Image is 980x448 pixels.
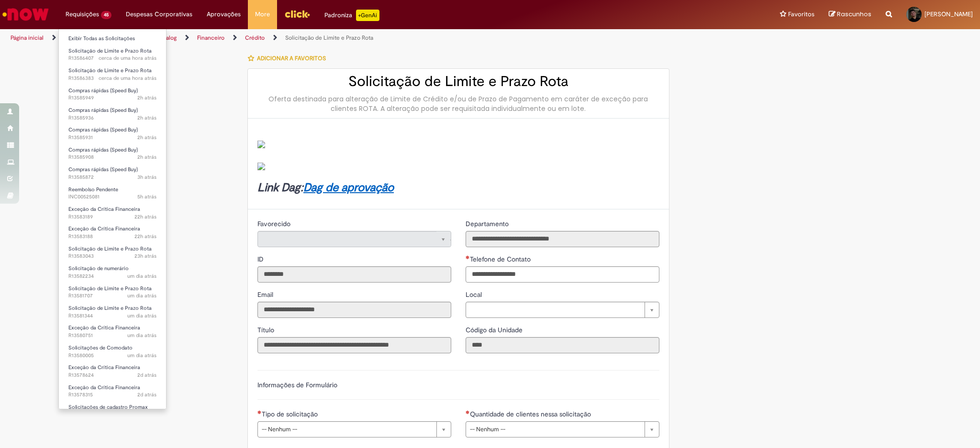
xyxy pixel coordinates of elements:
[466,231,659,247] input: Departamento
[59,86,166,103] a: Aberto R13585949 : Compras rápidas (Speed Buy)
[59,263,166,281] a: Aberto R13582234 : Solicitação de numerário
[466,266,659,283] input: Telefone de Contato
[262,422,432,437] span: -- Nenhum --
[68,252,156,260] span: R13583043
[68,372,156,379] span: R13578624
[257,141,265,148] img: sys_attachment.do
[68,114,156,122] span: R13585936
[68,245,152,252] span: Solicitação de Limite e Prazo Rota
[356,10,379,21] p: +GenAi
[137,174,156,181] span: 3h atrás
[466,337,659,353] input: Código da Unidade
[137,94,156,101] time: 01/10/2025 13:23:11
[257,219,292,228] span: Somente leitura - Favorecido
[59,362,166,380] a: Aberto R13578624 : Exceção da Crítica Financeira
[284,7,310,21] img: click_logo_yellow_360x200.png
[1,5,50,24] img: ServiceNow
[68,225,140,232] span: Exceção da Crítica Financeira
[68,193,156,201] span: INC00525081
[99,75,156,82] time: 01/10/2025 14:42:59
[68,344,133,351] span: Solicitações de Comodato
[257,337,451,353] input: Título
[134,233,156,240] time: 30/09/2025 17:16:34
[257,163,265,170] img: sys_attachment.do
[470,410,593,418] span: Quantidade de clientes nessa solicitação
[257,302,451,318] input: Email
[134,252,156,260] time: 30/09/2025 16:57:03
[11,34,44,42] a: Página inicial
[127,352,156,359] time: 30/09/2025 09:15:44
[137,372,156,379] time: 29/09/2025 17:35:08
[257,410,262,414] span: Necessários
[197,34,224,42] a: Financeiro
[137,372,156,379] span: 2d atrás
[68,305,152,312] span: Solicitação de Limite e Prazo Rota
[137,134,156,141] span: 2h atrás
[470,255,533,263] span: Telefone de Contato
[126,10,192,19] span: Despesas Corporativas
[7,29,646,47] ul: Trilhas de página
[68,404,148,411] span: Solicitações de cadastro Promax
[829,10,871,19] a: Rascunhos
[255,10,270,19] span: More
[59,185,166,202] a: Aberto INC00525081 : Reembolso Pendente
[59,66,166,83] a: Aberto R13586383 : Solicitação de Limite e Prazo Rota
[59,402,166,420] a: Aberto R13577112 : Solicitações de cadastro Promax
[68,67,152,74] span: Solicitação de Limite e Prazo Rota
[68,352,156,360] span: R13580005
[68,233,156,240] span: R13583188
[285,34,373,42] a: Solicitação de Limite e Prazo Rota
[127,332,156,339] span: um dia atrás
[247,48,331,68] button: Adicionar a Favoritos
[466,255,470,259] span: Obrigatório Preenchido
[99,55,156,62] span: cerca de uma hora atrás
[324,10,379,21] div: Padroniza
[68,391,156,399] span: R13578315
[58,29,167,409] ul: Requisições
[257,231,451,247] a: Limpar campo Favorecido
[59,204,166,222] a: Aberto R13583189 : Exceção da Crítica Financeira
[68,285,152,292] span: Solicitação de Limite e Prazo Rota
[134,213,156,220] time: 30/09/2025 17:16:38
[257,325,276,335] label: Somente leitura - Título
[59,145,166,163] a: Aberto R13585908 : Compras rápidas (Speed Buy)
[68,332,156,339] span: R13580751
[257,74,659,89] h2: Solicitação de Limite e Prazo Rota
[137,391,156,398] span: 2d atrás
[257,180,394,195] strong: Link Dag:
[466,325,524,335] label: Somente leitura - Código da Unidade
[137,193,156,200] time: 01/10/2025 10:38:57
[127,312,156,319] time: 30/09/2025 12:55:25
[68,146,138,153] span: Compras rápidas (Speed Buy)
[257,290,275,299] label: Somente leitura - Email
[66,10,99,19] span: Requisições
[68,292,156,300] span: R13581707
[257,94,659,113] div: Oferta destinada para alteração de Limite de Crédito e/ou de Prazo de Pagamento em caráter de exc...
[68,273,156,280] span: R13582234
[137,153,156,161] span: 2h atrás
[59,244,166,262] a: Aberto R13583043 : Solicitação de Limite e Prazo Rota
[257,290,275,299] span: Somente leitura - Email
[257,254,266,264] label: Somente leitura - ID
[68,47,152,55] span: Solicitação de Limite e Prazo Rota
[127,292,156,299] time: 30/09/2025 14:06:20
[68,134,156,142] span: R13585931
[466,302,659,318] a: Limpar campo Local
[68,186,118,193] span: Reembolso Pendente
[127,352,156,359] span: um dia atrás
[59,382,166,400] a: Aberto R13578315 : Exceção da Crítica Financeira
[68,55,156,62] span: R13586407
[127,273,156,280] span: um dia atrás
[134,213,156,220] span: 22h atrás
[303,180,394,195] a: Dag de aprovação
[59,343,166,361] a: Aberto R13580005 : Solicitações de Comodato
[68,166,138,173] span: Compras rápidas (Speed Buy)
[137,174,156,181] time: 01/10/2025 12:59:01
[466,290,484,299] span: Local
[68,312,156,320] span: R13581344
[924,10,973,18] span: [PERSON_NAME]
[837,10,871,19] span: Rascunhos
[257,266,451,283] input: ID
[68,384,140,391] span: Exceção da Crítica Financeira
[127,312,156,319] span: um dia atrás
